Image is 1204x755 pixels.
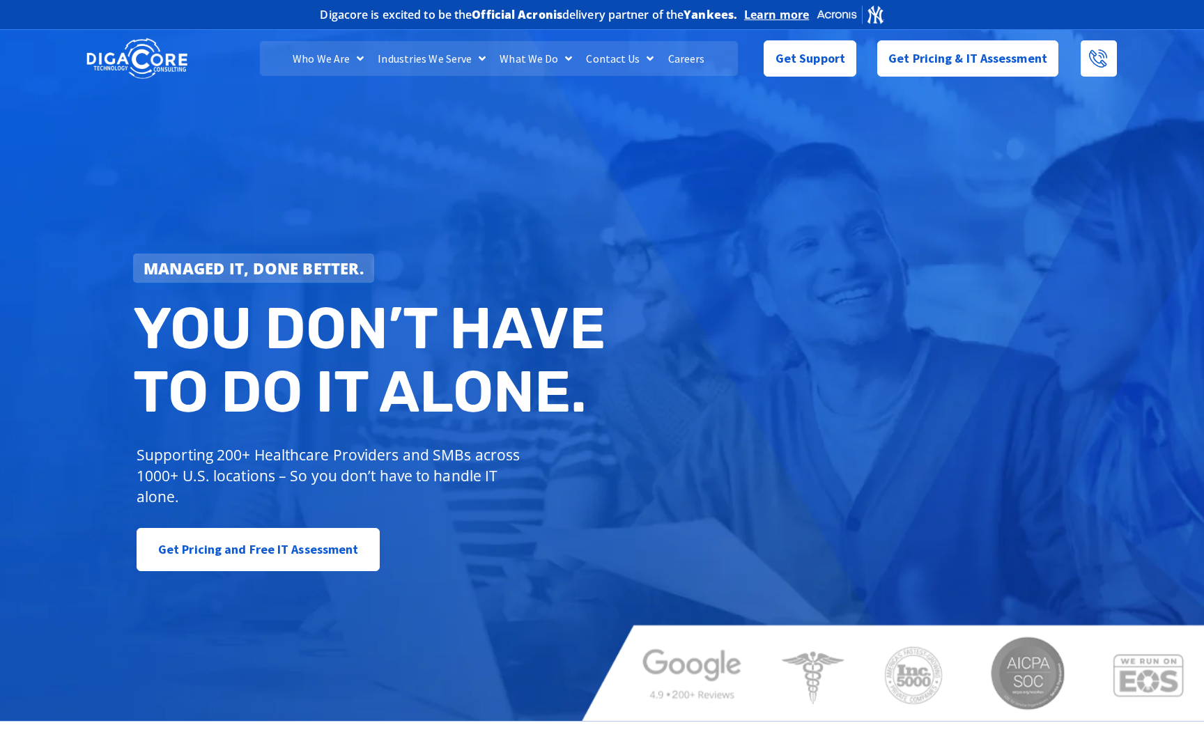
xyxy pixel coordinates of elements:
[472,7,562,22] b: Official Acronis
[764,40,856,77] a: Get Support
[286,41,371,76] a: Who We Are
[158,536,358,563] span: Get Pricing and Free IT Assessment
[775,45,845,72] span: Get Support
[888,45,1047,72] span: Get Pricing & IT Assessment
[744,8,809,22] a: Learn more
[684,7,737,22] b: Yankees.
[260,41,738,76] nav: Menu
[371,41,493,76] a: Industries We Serve
[877,40,1058,77] a: Get Pricing & IT Assessment
[320,9,737,20] h2: Digacore is excited to be the delivery partner of the
[579,41,661,76] a: Contact Us
[493,41,579,76] a: What We Do
[86,37,187,81] img: DigaCore Technology Consulting
[816,4,884,24] img: Acronis
[144,258,364,279] strong: Managed IT, done better.
[133,297,612,424] h2: You don’t have to do IT alone.
[137,444,526,507] p: Supporting 200+ Healthcare Providers and SMBs across 1000+ U.S. locations – So you don’t have to ...
[661,41,712,76] a: Careers
[133,254,374,283] a: Managed IT, done better.
[137,528,380,571] a: Get Pricing and Free IT Assessment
